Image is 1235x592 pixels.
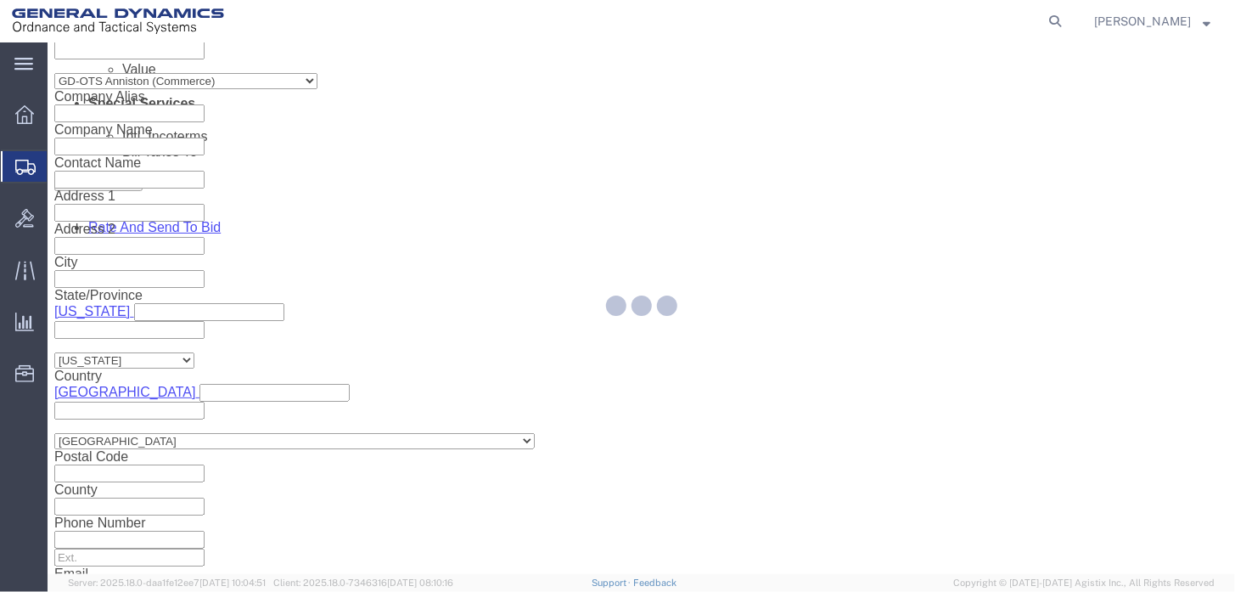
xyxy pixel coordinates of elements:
span: [DATE] 10:04:51 [199,578,266,588]
a: Feedback [633,578,676,588]
span: [DATE] 08:10:16 [387,578,453,588]
span: Client: 2025.18.0-7346316 [273,578,453,588]
img: logo [12,8,224,34]
button: [PERSON_NAME] [1093,11,1211,31]
span: Server: 2025.18.0-daa1fe12ee7 [68,578,266,588]
span: Bonita Mason [1094,12,1191,31]
span: Copyright © [DATE]-[DATE] Agistix Inc., All Rights Reserved [953,576,1215,590]
a: Support [592,578,634,588]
